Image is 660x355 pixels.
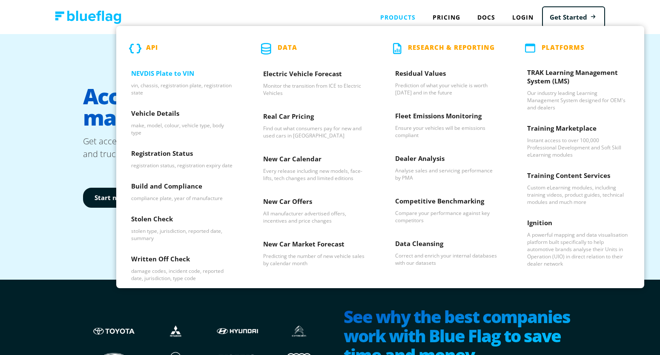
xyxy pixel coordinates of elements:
h3: Electric Vehicle Forecast [263,69,365,82]
a: Training Marketplace - Instant access to over 100,000 Professional Development and Soft Skill eLe... [512,117,644,165]
p: API [146,43,158,54]
h3: Dealer Analysis [395,154,497,167]
h3: Registration Status [131,149,233,162]
h3: NEVDIS Plate to VIN [131,69,233,82]
h3: Training Content Services [527,171,629,184]
a: New Car Market Forecast - Predicting the number of new vehicle sales by calendar month [248,233,380,276]
p: Prediction of what your vehicle is worth [DATE] and in the future [395,82,497,96]
a: Stolen Check - stolen type, jurisdiction, reported date, summary [116,208,248,248]
h3: Build and Compliance [131,182,233,195]
a: Competitive Benchmarking - Compare your performance against key competitors [380,190,512,233]
h1: Access to vehicle data, made simple [83,79,330,135]
a: Fleet Emissions Monitoring - Ensure your vehicles will be emissions compliant [380,105,512,148]
a: TRAK Learning Management System (LMS) - Our industry leading Learning Management System designed ... [512,62,644,117]
h3: New Car Offers [263,197,365,210]
p: A powerful mapping and data visualisation platform built specifically to help automotive brands a... [527,231,629,267]
h3: New Car Calendar [263,155,365,167]
p: Monitor the transition from ICE to Electric Vehicles [263,82,365,97]
h3: Data Cleansing [395,239,497,252]
a: Electric Vehicle Forecast - Monitor the transition from ICE to Electric Vehicles [248,63,380,106]
a: Get Started [542,6,605,28]
div: Products [372,9,424,26]
p: registration status, registration expiry date [131,162,233,169]
a: Written Off Check - damage codes, incident code, reported date, jurisdiction, type code [116,248,248,288]
a: Vehicle Details - make, model, colour, vehicle type, body type [116,103,248,143]
p: vin, chassis, registration plate, registration state [131,82,233,96]
p: Correct and enrich your internal databases with our datasets [395,252,497,266]
p: stolen type, jurisdiction, reported date, summary [131,227,233,242]
h3: Competitive Benchmarking [395,197,497,209]
a: Login to Blue Flag application [504,9,542,26]
p: Our industry leading Learning Management System designed for OEM's and dealers [527,89,629,111]
p: Research & Reporting [408,43,495,54]
a: Training Content Services - Custom eLearning modules, including training videos, product guides, ... [512,165,644,212]
p: PLATFORMS [542,43,585,53]
a: Real Car Pricing - Find out what consumers pay for new and used cars in Australia [248,106,380,148]
h3: Vehicle Details [131,109,233,122]
a: Build and Compliance - compliance plate, year of manufacture [116,175,248,208]
p: make, model, colour, vehicle type, body type [131,122,233,136]
p: Ensure your vehicles will be emissions compliant [395,124,497,139]
p: Data [278,43,297,54]
h3: Fleet Emissions Monitoring [395,112,497,124]
p: Instant access to over 100,000 Professional Development and Soft Skill eLearning modules [527,137,629,158]
p: Find out what consumers pay for new and used cars in [GEOGRAPHIC_DATA] [263,125,365,139]
img: Blue Flag logo [55,11,121,24]
p: Predicting the number of new vehicle sales by calendar month [263,252,365,267]
a: Ignition - A powerful mapping and data visualisation platform built specifically to help automoti... [512,212,644,274]
p: Get access to data for millions of Australian cars, motorbikes and trucks. Start building with Bl... [83,135,330,160]
p: damage codes, incident code, reported date, jurisdiction, type code [131,267,233,282]
a: Start now [83,188,138,208]
p: All manufacturer advertised offers, incentives and price changes [263,210,365,224]
h3: Training Marketplace [527,124,629,137]
h3: Ignition [527,218,629,231]
a: Docs [469,9,504,26]
a: Dealer Analysis - Analyse sales and servicing performance by PMA [380,148,512,190]
h3: New Car Market Forecast [263,240,365,252]
p: Custom eLearning modules, including training videos, product guides, technical modules and much more [527,184,629,206]
p: Every release including new models, face-lifts, tech changes and limited editions [263,167,365,182]
h3: Real Car Pricing [263,112,365,125]
a: Pricing [424,9,469,26]
h3: Stolen Check [131,215,233,227]
a: Residual Values - Prediction of what your vehicle is worth today and in the future [380,63,512,105]
img: Toyota logo [92,323,136,339]
img: Citroen logo [277,323,321,339]
h3: TRAK Learning Management System (LMS) [527,68,629,89]
a: New Car Offers - All manufacturer advertised offers, incentives and price changes [248,191,380,233]
a: Data Cleansing - Correct and enrich your internal databases with our datasets [380,233,512,275]
p: compliance plate, year of manufacture [131,195,233,202]
a: Registration Status - registration status, registration expiry date [116,143,248,175]
h3: Written Off Check [131,255,233,267]
img: Hyundai logo [215,323,260,339]
img: Mistubishi logo [153,323,198,339]
a: New Car Calendar - Every release including new models, face-lifts, tech changes and limited editions [248,148,380,191]
a: NEVDIS Plate to VIN - vin, chassis, registration plate, registration state [116,63,248,103]
h3: Residual Values [395,69,497,82]
p: Compare your performance against key competitors [395,209,497,224]
p: Analyse sales and servicing performance by PMA [395,167,497,181]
